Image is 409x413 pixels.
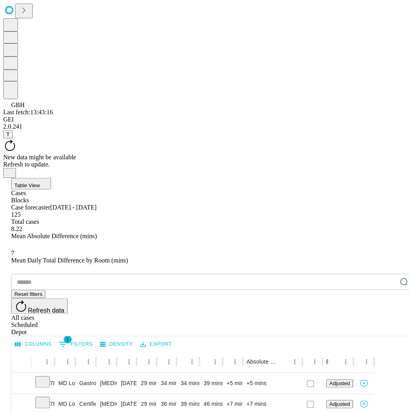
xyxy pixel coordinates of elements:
button: Menu [340,356,352,368]
button: Menu [83,356,94,368]
div: EHR Action [326,359,328,365]
div: [DATE] [121,374,133,394]
span: [DATE] - [DATE] [50,204,96,211]
div: 34 mins [161,374,173,394]
div: 34 mins [181,374,196,394]
button: Sort [278,356,289,368]
div: New data might be available [3,154,406,161]
button: Show filters [57,338,95,351]
div: New data might be availableRefresh to update.Close [3,139,406,178]
div: MD Long [PERSON_NAME] [59,374,71,394]
button: Sort [228,356,239,368]
button: Sort [303,356,314,368]
button: T [3,130,13,139]
span: Reset filters [14,291,42,297]
button: Export [138,339,174,351]
span: T [6,131,10,137]
button: Select columns [13,339,54,351]
button: Menu [144,356,155,368]
span: Last fetch: 13:43:16 [3,109,53,115]
button: Show filters [142,356,153,368]
span: 8.22 [11,225,22,232]
span: Case forecaster [11,204,50,211]
div: +5 mins [227,374,239,394]
span: 1 [64,336,72,344]
button: Menu [309,356,321,368]
button: Expand [16,377,28,391]
button: Menu [230,356,241,368]
div: 1 active filter [142,356,153,368]
span: Refresh data [28,307,65,314]
button: Table View [11,178,51,190]
button: Sort [204,356,216,368]
span: Table View [14,182,40,188]
button: Refresh data [11,298,68,314]
button: Menu [41,356,53,368]
button: Sort [161,356,173,368]
button: Sort [354,356,366,368]
button: Sort [181,356,193,368]
button: Menu [361,356,372,368]
div: Refresh to update. [3,161,406,168]
div: 7858800 [35,374,51,394]
button: Sort [59,356,71,368]
span: 7 [11,250,14,256]
span: Mean Absolute Difference (mins) [11,233,97,239]
div: Absolute Difference [247,359,277,365]
div: GEI [3,116,406,123]
button: Menu [210,356,221,368]
button: Menu [124,356,135,368]
button: Expand [16,398,28,412]
button: Close [3,168,16,178]
button: Adjusted [326,400,354,409]
button: Reset filters [11,290,45,298]
span: 125 [11,211,21,218]
div: +5 mins [247,374,299,394]
div: Gastroenterology [79,374,92,394]
div: 39 mins [204,374,219,394]
button: Sort [80,356,91,368]
div: 2.0.241 [3,123,406,130]
button: Menu [62,356,73,368]
button: Sort [36,356,47,368]
div: [MEDICAL_DATA] FLEXIBLE PROXIMAL DIAGNOSTIC [100,374,113,394]
button: Sort [101,356,112,368]
button: Adjusted [326,380,354,388]
button: Sort [122,356,133,368]
button: Density [98,339,135,351]
span: Mean Daily Total Difference by Room (mins) [11,257,128,264]
span: GBH [11,102,25,108]
span: Adjusted [330,381,350,387]
div: 29 mins [141,374,153,394]
button: Menu [104,356,115,368]
button: Menu [163,356,175,368]
span: Adjusted [330,401,350,407]
button: Menu [187,356,198,368]
button: Sort [329,356,340,368]
button: Menu [289,356,301,368]
span: Total cases [11,218,39,225]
